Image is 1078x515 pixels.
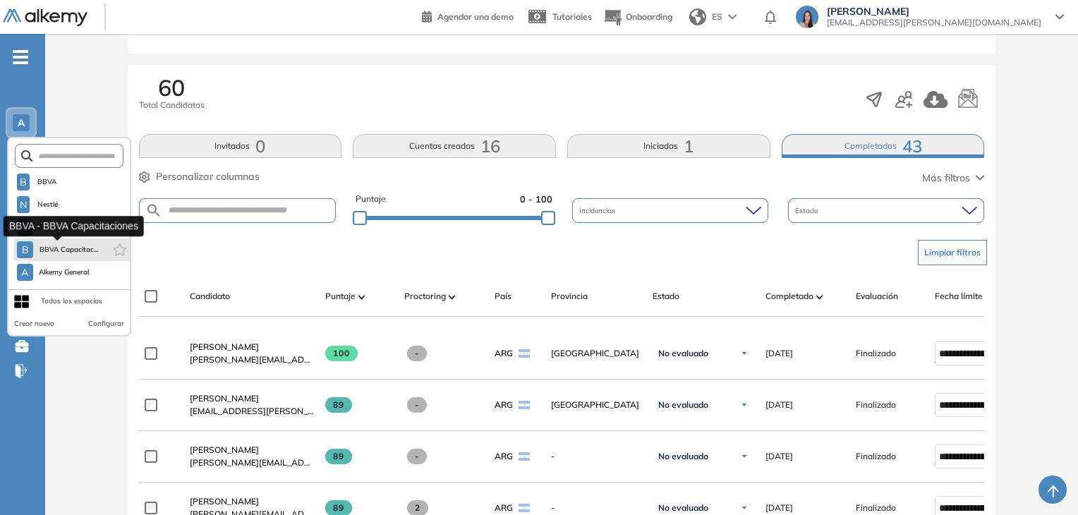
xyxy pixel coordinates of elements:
[935,290,983,303] span: Fecha límite
[495,290,511,303] span: País
[765,347,793,360] span: [DATE]
[856,290,898,303] span: Evaluación
[658,399,708,411] span: No evaluado
[158,76,185,99] span: 60
[4,216,144,236] div: BBVA - BBVA Capacitaciones
[325,290,356,303] span: Puntaje
[139,134,342,158] button: Invitados0
[922,171,970,186] span: Más filtros
[740,452,749,461] img: Ícono de flecha
[39,267,90,278] span: Alkemy General
[190,495,314,508] a: [PERSON_NAME]
[519,504,530,512] img: ARG
[20,176,27,188] span: B
[39,244,98,255] span: BBVA Capacitac...
[88,318,124,329] button: Configurar
[190,392,314,405] a: [PERSON_NAME]
[495,450,513,463] span: ARG
[407,346,428,361] span: -
[495,502,513,514] span: ARG
[3,9,87,27] img: Logo
[190,444,314,456] a: [PERSON_NAME]
[156,169,260,184] span: Personalizar columnas
[407,397,428,413] span: -
[579,205,618,216] span: Incidencias
[689,8,706,25] img: world
[520,193,552,206] span: 0 - 100
[795,205,821,216] span: Estado
[658,502,708,514] span: No evaluado
[325,346,358,361] span: 100
[856,450,896,463] span: Finalizado
[712,11,722,23] span: ES
[325,449,353,464] span: 89
[422,7,514,24] a: Agendar una demo
[407,449,428,464] span: -
[1007,447,1078,515] iframe: Chat Widget
[603,2,672,32] button: Onboarding
[21,267,28,278] span: A
[190,341,314,353] a: [PERSON_NAME]
[353,134,556,158] button: Cuentas creadas16
[918,240,987,265] button: Limpiar filtros
[856,502,896,514] span: Finalizado
[190,341,259,352] span: [PERSON_NAME]
[626,11,672,22] span: Onboarding
[356,193,386,206] span: Puntaje
[551,399,641,411] span: [GEOGRAPHIC_DATA]
[740,401,749,409] img: Ícono de flecha
[20,199,27,210] span: N
[449,295,456,299] img: [missing "en.ARROW_ALT" translation]
[35,199,60,210] span: Nestlé
[190,496,259,507] span: [PERSON_NAME]
[827,6,1041,17] span: [PERSON_NAME]
[551,502,641,514] span: -
[728,14,737,20] img: arrow
[572,198,768,223] div: Incidencias
[740,349,749,358] img: Ícono de flecha
[551,290,588,303] span: Provincia
[519,452,530,461] img: ARG
[922,171,984,186] button: Más filtros
[827,17,1041,28] span: [EMAIL_ADDRESS][PERSON_NAME][DOMAIN_NAME]
[495,399,513,411] span: ARG
[816,295,823,299] img: [missing "en.ARROW_ALT" translation]
[551,347,641,360] span: [GEOGRAPHIC_DATA]
[145,202,162,219] img: SEARCH_ALT
[765,450,793,463] span: [DATE]
[519,401,530,409] img: ARG
[358,295,365,299] img: [missing "en.ARROW_ALT" translation]
[437,11,514,22] span: Agendar una demo
[658,348,708,359] span: No evaluado
[567,134,770,158] button: Iniciadas1
[22,244,29,255] span: B
[13,56,28,59] i: -
[551,450,641,463] span: -
[139,99,205,111] span: Total Candidatos
[765,399,793,411] span: [DATE]
[653,290,679,303] span: Estado
[35,176,59,188] span: BBVA
[190,456,314,469] span: [PERSON_NAME][EMAIL_ADDRESS][PERSON_NAME][DOMAIN_NAME]
[139,169,260,184] button: Personalizar columnas
[856,399,896,411] span: Finalizado
[765,290,813,303] span: Completado
[519,349,530,358] img: ARG
[495,347,513,360] span: ARG
[1007,447,1078,515] div: Widget de chat
[552,11,592,22] span: Tutoriales
[658,451,708,462] span: No evaluado
[190,290,230,303] span: Candidato
[788,198,984,223] div: Estado
[190,405,314,418] span: [EMAIL_ADDRESS][PERSON_NAME][DOMAIN_NAME]
[190,444,259,455] span: [PERSON_NAME]
[740,504,749,512] img: Ícono de flecha
[18,117,25,128] span: A
[765,502,793,514] span: [DATE]
[190,353,314,366] span: [PERSON_NAME][EMAIL_ADDRESS][DOMAIN_NAME]
[782,134,985,158] button: Completadas43
[190,393,259,404] span: [PERSON_NAME]
[856,347,896,360] span: Finalizado
[404,290,446,303] span: Proctoring
[14,318,54,329] button: Crear nuevo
